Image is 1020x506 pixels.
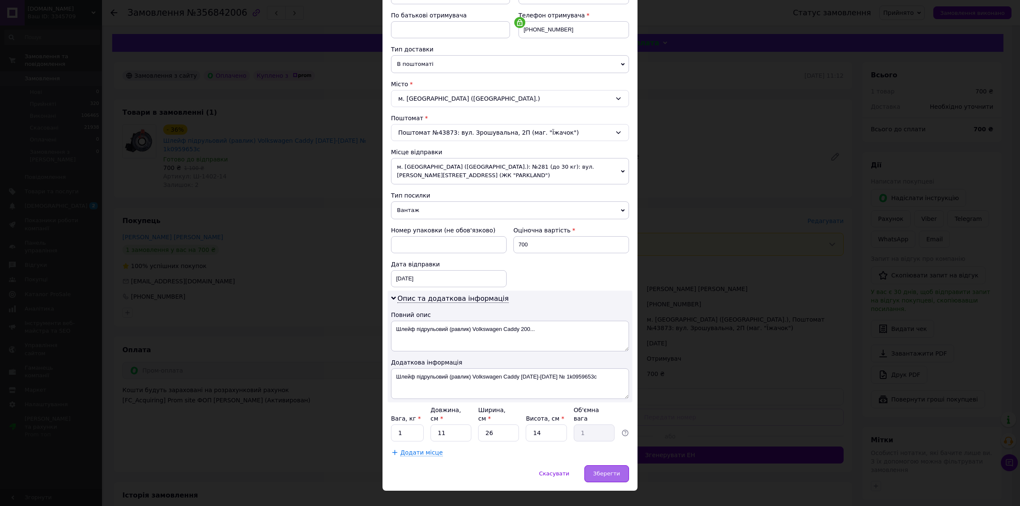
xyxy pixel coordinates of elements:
[391,192,430,199] span: Тип посилки
[391,358,629,367] div: Додаткова інформація
[391,201,629,219] span: Вантаж
[391,80,629,88] div: Місто
[391,114,629,122] div: Поштомат
[391,55,629,73] span: В поштоматі
[391,311,629,319] div: Повний опис
[391,124,629,141] div: Поштомат №43873: вул. Зрошувальна, 2П (маг. "Їжачок")
[539,470,569,477] span: Скасувати
[391,321,629,351] textarea: Шлейф підрульовий (равлик) Volkswagen Caddy 200...
[478,407,505,422] label: Ширина, см
[391,149,442,155] span: Місце відправки
[391,415,421,422] label: Вага, кг
[518,12,585,19] span: Телефон отримувача
[513,226,629,235] div: Оціночна вартість
[593,470,620,477] span: Зберегти
[391,90,629,107] div: м. [GEOGRAPHIC_DATA] ([GEOGRAPHIC_DATA].)
[391,46,433,53] span: Тип доставки
[400,449,443,456] span: Додати місце
[518,21,629,38] input: +380
[391,226,507,235] div: Номер упаковки (не обов'язково)
[397,294,509,303] span: Опис та додаткова інформація
[391,158,629,184] span: м. [GEOGRAPHIC_DATA] ([GEOGRAPHIC_DATA].): №281 (до 30 кг): вул. [PERSON_NAME][STREET_ADDRESS] (Ж...
[391,12,467,19] span: По батькові отримувача
[391,368,629,399] textarea: Шлейф підрульовий (равлик) Volkswagen Caddy [DATE]-[DATE] № 1k0959653c
[574,406,615,423] div: Об'ємна вага
[391,260,507,269] div: Дата відправки
[431,407,461,422] label: Довжина, см
[526,415,564,422] label: Висота, см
